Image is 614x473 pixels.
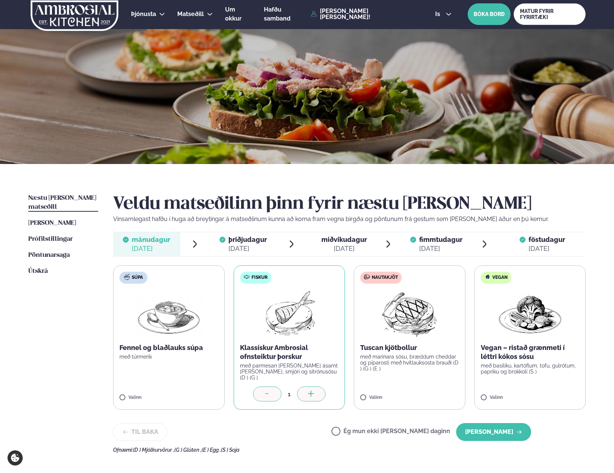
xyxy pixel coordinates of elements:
span: Pöntunarsaga [28,252,70,258]
div: [DATE] [419,244,462,253]
a: Pöntunarsaga [28,251,70,260]
div: [DATE] [321,244,367,253]
img: soup.svg [124,274,130,280]
div: Ofnæmi: [113,447,586,453]
span: Prófílstillingar [28,236,73,242]
span: Vegan [492,275,508,281]
a: Hafðu samband [264,5,307,23]
span: (D ) Mjólkurvörur , [133,447,174,453]
div: 1 [281,390,297,398]
span: fimmtudagur [419,236,462,243]
button: Til baka [113,423,168,441]
span: mánudagur [132,236,170,243]
img: Vegan.svg [484,274,490,280]
p: með basilíku, kartöflum, tofu, gulrótum, papriku og brokkolí (S ) [481,363,580,375]
a: MATUR FYRIR FYRIRTÆKI [514,3,586,25]
span: Súpa [132,275,143,281]
button: BÓKA BORÐ [468,3,511,25]
span: þriðjudagur [228,236,267,243]
a: Prófílstillingar [28,235,73,244]
a: Þjónusta [131,10,156,19]
p: Fennel og blaðlauks súpa [119,343,218,352]
span: [PERSON_NAME] [28,220,76,226]
img: Fish.png [256,290,322,337]
span: (E ) Egg , [202,447,221,453]
p: með túrmerik [119,354,218,360]
span: Nautakjöt [372,275,398,281]
span: Matseðill [177,10,204,18]
div: [DATE] [529,244,565,253]
p: Vinsamlegast hafðu í huga að breytingar á matseðlinum kunna að koma fram vegna birgða og pöntunum... [113,215,586,224]
span: Þjónusta [131,10,156,18]
p: Klassískur Ambrosial ofnsteiktur þorskur [240,343,339,361]
span: Um okkur [225,6,241,22]
img: beef.svg [364,274,370,280]
p: með parmesan [PERSON_NAME] ásamt [PERSON_NAME], smjöri og sítrónusósu (D ) (G ) [240,363,339,381]
span: is [435,11,442,17]
span: miðvikudagur [321,236,367,243]
a: Matseðill [177,10,204,19]
span: Fiskur [252,275,268,281]
div: [DATE] [228,244,267,253]
a: [PERSON_NAME] [28,219,76,228]
p: Tuscan kjötbollur [360,343,459,352]
p: Vegan – ristað grænmeti í léttri kókos sósu [481,343,580,361]
img: Vegan.png [497,290,563,337]
span: Útskrá [28,268,48,274]
a: Útskrá [28,267,48,276]
img: logo [30,0,119,31]
a: [PERSON_NAME] [PERSON_NAME]! [311,8,418,20]
a: Cookie settings [7,450,23,466]
a: Um okkur [225,5,252,23]
p: með marinara sósu, bræddum cheddar og piparosti með hvítlauksosta brauði (D ) (G ) (E ) [360,354,459,372]
span: (G ) Glúten , [174,447,202,453]
span: föstudagur [529,236,565,243]
span: Hafðu samband [264,6,290,22]
h2: Veldu matseðilinn þinn fyrir næstu [PERSON_NAME] [113,194,586,215]
button: [PERSON_NAME] [456,423,531,441]
span: (S ) Soja [221,447,240,453]
img: Soup.png [136,290,202,337]
a: Næstu [PERSON_NAME] matseðill [28,194,98,212]
span: Næstu [PERSON_NAME] matseðill [28,195,96,210]
img: fish.svg [244,274,250,280]
button: is [429,11,457,17]
div: [DATE] [132,244,170,253]
img: Beef-Meat.png [377,290,443,337]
